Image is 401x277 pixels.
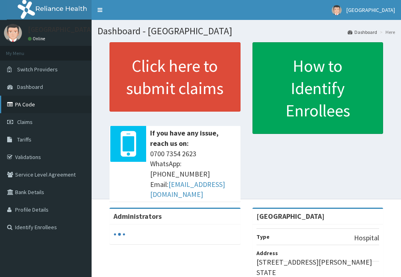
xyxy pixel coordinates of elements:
[346,6,395,14] span: [GEOGRAPHIC_DATA]
[17,66,58,73] span: Switch Providers
[113,228,125,240] svg: audio-loading
[256,212,325,221] strong: [GEOGRAPHIC_DATA]
[150,180,225,199] a: [EMAIL_ADDRESS][DOMAIN_NAME]
[354,233,379,243] p: Hospital
[110,42,241,112] a: Click here to submit claims
[4,24,22,42] img: User Image
[17,136,31,143] span: Tariffs
[28,36,47,41] a: Online
[332,5,342,15] img: User Image
[256,233,270,240] b: Type
[17,83,43,90] span: Dashboard
[150,128,219,148] b: If you have any issue, reach us on:
[256,249,278,257] b: Address
[17,118,33,126] span: Claims
[113,212,162,221] b: Administrators
[150,149,237,200] span: 0700 7354 2623 WhatsApp: [PHONE_NUMBER] Email:
[28,26,94,33] p: [GEOGRAPHIC_DATA]
[378,29,395,35] li: Here
[98,26,395,36] h1: Dashboard - [GEOGRAPHIC_DATA]
[348,29,377,35] a: Dashboard
[252,42,383,134] a: How to Identify Enrollees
